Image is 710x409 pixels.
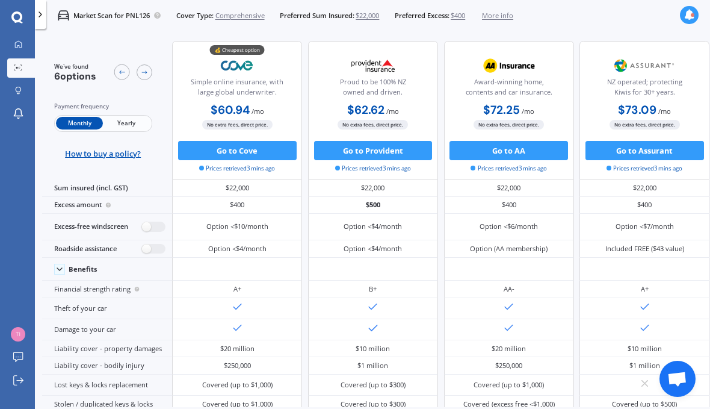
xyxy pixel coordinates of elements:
[252,107,264,116] span: / mo
[58,10,69,21] img: car.f15378c7a67c060ca3f3.svg
[628,344,662,354] div: $10 million
[347,102,384,117] b: $62.62
[335,164,411,173] span: Prices retrieved 3 mins ago
[344,222,402,231] div: Option <$4/month
[202,120,273,129] span: No extra fees, direct price.
[42,197,172,214] div: Excess amount
[470,244,548,254] div: Option (AA membership)
[607,164,682,173] span: Prices retrieved 3 mins ago
[341,399,406,409] div: Covered (up to $300)
[451,11,465,20] span: $400
[395,11,449,20] span: Preferred Excess:
[659,361,696,397] div: Open chat
[220,344,255,354] div: $20 million
[356,11,379,20] span: $22,000
[585,141,704,160] button: Go to Assurant
[54,102,152,111] div: Payment frequency
[308,180,438,196] div: $22,000
[314,141,433,160] button: Go to Provident
[629,361,660,370] div: $1 million
[341,54,405,78] img: Provident.png
[54,70,96,83] span: 6 options
[341,380,406,390] div: Covered (up to $300)
[176,11,214,20] span: Cover Type:
[356,344,390,354] div: $10 million
[369,284,377,294] div: B+
[42,214,172,240] div: Excess-free windscreen
[492,344,526,354] div: $20 million
[210,45,265,55] div: 💰 Cheapest option
[463,399,555,409] div: Covered (excess free <$1,000)
[202,380,273,390] div: Covered (up to $1,000)
[54,63,96,71] span: We've found
[480,222,538,231] div: Option <$6/month
[474,380,544,390] div: Covered (up to $1,000)
[616,222,674,231] div: Option <$7/month
[449,141,568,160] button: Go to AA
[444,197,574,214] div: $400
[444,180,574,196] div: $22,000
[42,180,172,196] div: Sum insured (incl. GST)
[178,141,297,160] button: Go to Cove
[11,327,25,342] img: 2f6f30a02bf2d0302853a77616780421
[73,11,150,20] p: Market Scan for PNL126
[181,77,294,101] div: Simple online insurance, with large global underwriter.
[338,120,408,129] span: No extra fees, direct price.
[477,54,541,78] img: AA.webp
[612,399,677,409] div: Covered (up to $500)
[357,361,388,370] div: $1 million
[208,244,267,254] div: Option <$4/month
[65,149,141,158] span: How to buy a policy?
[172,197,302,214] div: $400
[471,164,546,173] span: Prices retrieved 3 mins ago
[658,107,671,116] span: / mo
[452,77,565,101] div: Award-winning home, contents and car insurance.
[202,399,273,409] div: Covered (up to $1,000)
[42,281,172,298] div: Financial strength rating
[504,284,514,294] div: AA-
[42,375,172,396] div: Lost keys & locks replacement
[482,11,513,20] span: More info
[103,117,150,130] span: Yearly
[199,164,275,173] span: Prices retrieved 3 mins ago
[233,284,241,294] div: A+
[588,77,701,101] div: NZ operated; protecting Kiwis for 30+ years.
[42,240,172,258] div: Roadside assistance
[474,120,544,129] span: No extra fees, direct price.
[386,107,399,116] span: / mo
[280,11,354,20] span: Preferred Sum Insured:
[42,319,172,340] div: Damage to your car
[224,361,251,370] div: $250,000
[618,102,656,117] b: $73.09
[42,340,172,357] div: Liability cover - property damages
[206,54,270,78] img: Cove.webp
[579,197,709,214] div: $400
[172,180,302,196] div: $22,000
[206,222,268,231] div: Option <$10/month
[56,117,103,130] span: Monthly
[344,244,402,254] div: Option <$4/month
[613,54,676,78] img: Assurant.png
[308,197,438,214] div: $500
[69,265,97,273] div: Benefits
[610,120,680,129] span: No extra fees, direct price.
[42,298,172,319] div: Theft of your car
[215,11,265,20] span: Comprehensive
[522,107,534,116] span: / mo
[483,102,520,117] b: $72.25
[42,357,172,374] div: Liability cover - bodily injury
[641,284,649,294] div: A+
[495,361,522,370] div: $250,000
[316,77,430,101] div: Proud to be 100% NZ owned and driven.
[605,244,684,254] div: Included FREE ($43 value)
[579,180,709,196] div: $22,000
[211,102,250,117] b: $60.94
